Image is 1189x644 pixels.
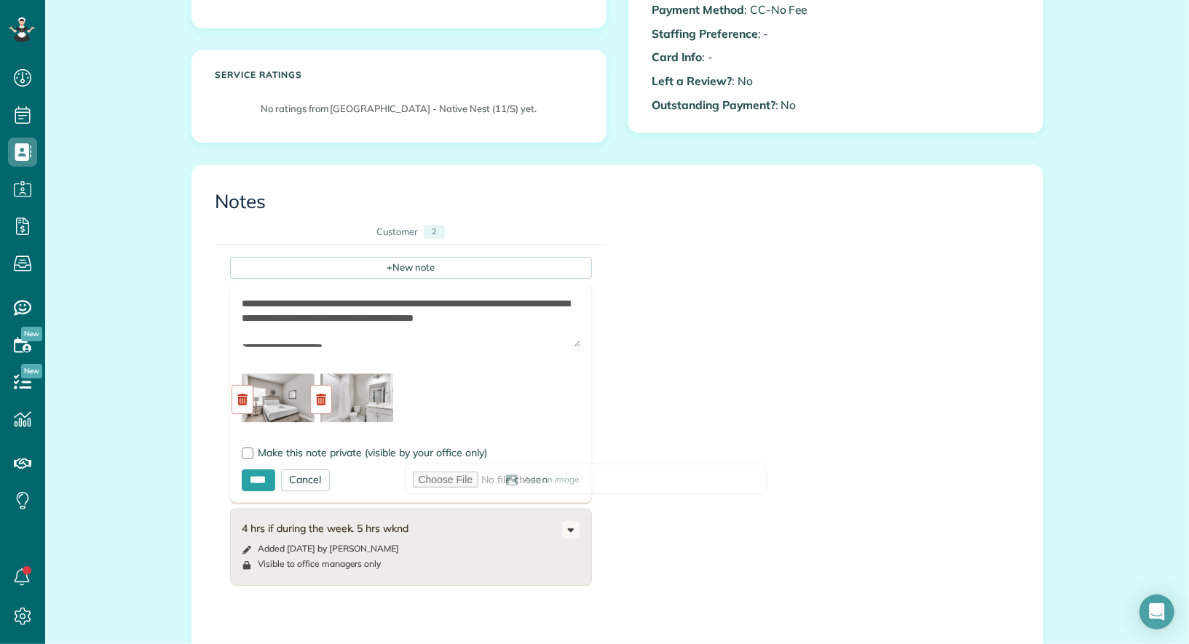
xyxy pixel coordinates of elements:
[320,362,393,434] img: SouthlandPicHandtowels.jpeg
[1139,595,1174,629] div: Open Intercom Messenger
[652,2,744,17] b: Payment Method
[652,98,775,112] b: Outstanding Payment?
[242,362,315,434] img: SouthlandPicBathtowels.jpeg
[652,26,758,41] b: Staffing Preference
[242,521,562,536] div: 4 hrs if during the week. 5 hrs wknd
[424,225,445,239] div: 2
[230,257,592,279] div: New note
[652,97,825,114] p: : No
[281,469,331,491] div: Cancel
[387,261,392,274] span: +
[652,1,825,18] p: : CC-No Fee
[652,49,825,65] p: : -
[216,191,1019,212] h3: Notes
[21,364,42,378] span: New
[223,102,575,116] p: No ratings from [GEOGRAPHIC_DATA] - Native Nest (11/S) yet.
[258,558,382,570] div: Visible to office managers only
[376,225,419,239] div: Customer
[258,446,488,459] span: Make this note private (visible by your office only)
[652,49,703,64] b: Card Info
[258,543,400,554] time: Added [DATE] by [PERSON_NAME]
[652,73,732,88] b: Left a Review?
[652,73,825,90] p: : No
[216,70,582,79] h5: Service ratings
[652,25,825,42] p: : -
[21,327,42,341] span: New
